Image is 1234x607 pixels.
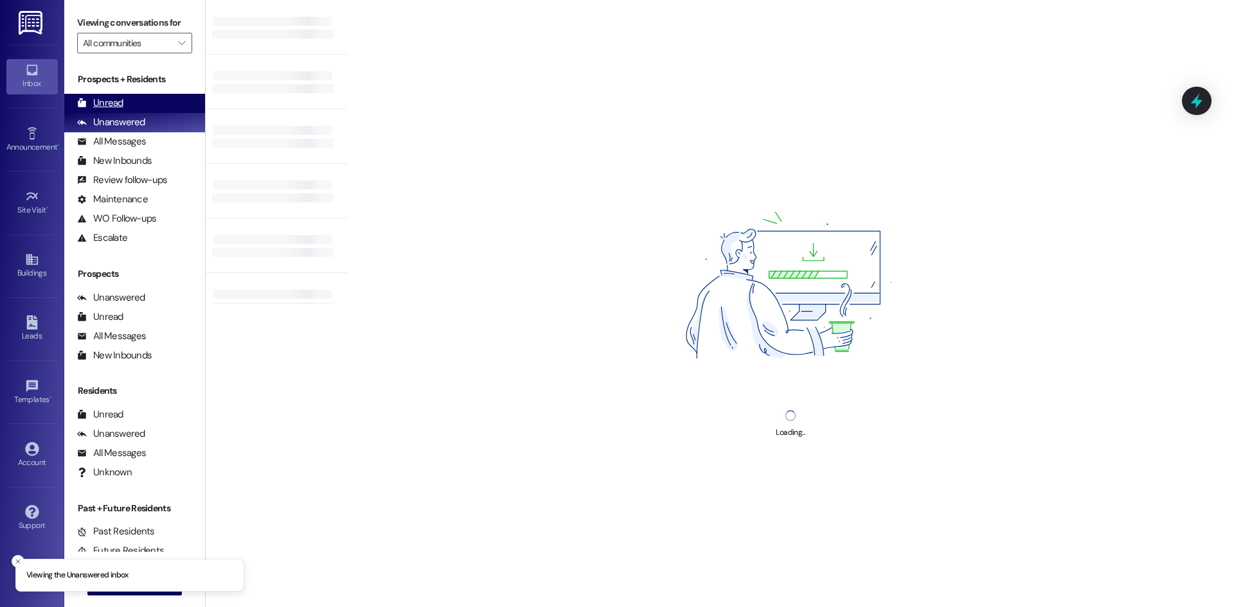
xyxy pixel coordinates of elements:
div: Unanswered [77,116,145,129]
div: All Messages [77,135,146,148]
div: Loading... [776,426,805,439]
input: All communities [83,33,172,53]
span: • [49,393,51,402]
a: Templates • [6,375,58,410]
a: Site Visit • [6,186,58,220]
div: Maintenance [77,193,148,206]
p: Viewing the Unanswered inbox [26,570,129,581]
div: Unread [77,96,123,110]
div: Past Residents [77,525,155,538]
a: Leads [6,312,58,346]
div: Escalate [77,231,127,245]
i:  [178,38,185,48]
div: Review follow-ups [77,173,167,187]
a: Inbox [6,59,58,94]
div: Unread [77,408,123,421]
div: Unknown [77,466,132,479]
div: Unread [77,310,123,324]
div: Prospects [64,267,205,281]
a: Account [6,438,58,473]
button: Close toast [12,555,24,568]
label: Viewing conversations for [77,13,192,33]
div: New Inbounds [77,349,152,362]
div: Unanswered [77,291,145,304]
div: WO Follow-ups [77,212,156,225]
span: • [46,204,48,213]
div: New Inbounds [77,154,152,168]
div: All Messages [77,446,146,460]
div: All Messages [77,330,146,343]
div: Residents [64,384,205,398]
a: Support [6,501,58,536]
div: Unanswered [77,427,145,441]
img: ResiDesk Logo [19,11,45,35]
span: • [57,141,59,150]
div: Future Residents [77,544,164,558]
div: Prospects + Residents [64,73,205,86]
div: Past + Future Residents [64,502,205,515]
a: Buildings [6,249,58,283]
